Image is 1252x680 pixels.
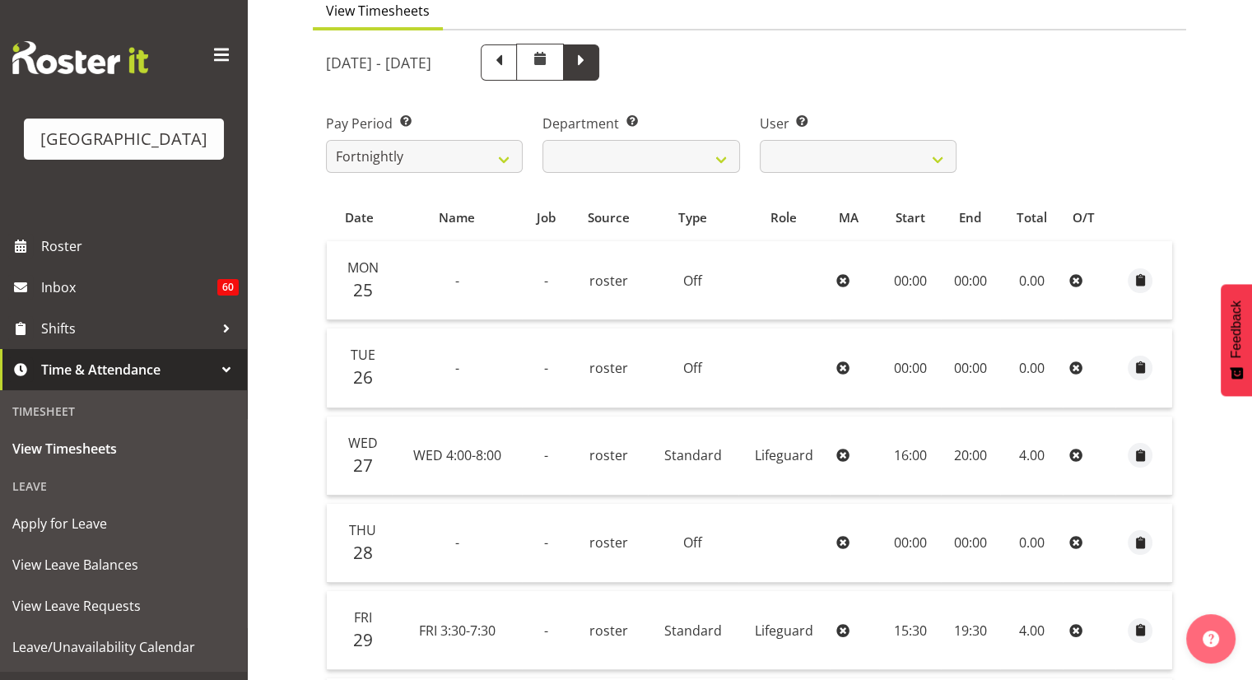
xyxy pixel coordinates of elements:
[1000,417,1063,496] td: 4.00
[41,275,217,300] span: Inbox
[353,628,373,651] span: 29
[41,316,214,341] span: Shifts
[1229,300,1244,358] span: Feedback
[543,446,547,464] span: -
[4,394,243,428] div: Timesheet
[543,533,547,552] span: -
[879,504,941,583] td: 00:00
[839,208,869,227] div: MA
[543,272,547,290] span: -
[543,622,547,640] span: -
[941,417,1000,496] td: 20:00
[347,258,379,277] span: Mon
[12,41,148,74] img: Rosterit website logo
[579,208,639,227] div: Source
[326,114,523,133] label: Pay Period
[454,359,458,377] span: -
[941,328,1000,408] td: 00:00
[941,504,1000,583] td: 00:00
[648,328,738,408] td: Off
[888,208,931,227] div: Start
[879,241,941,320] td: 00:00
[217,279,239,296] span: 60
[41,357,214,382] span: Time & Attendance
[589,446,628,464] span: roster
[879,328,941,408] td: 00:00
[454,272,458,290] span: -
[12,511,235,536] span: Apply for Leave
[1000,591,1063,670] td: 4.00
[4,503,243,544] a: Apply for Leave
[353,541,373,564] span: 28
[353,454,373,477] span: 27
[589,533,628,552] span: roster
[354,608,372,626] span: Fri
[589,272,628,290] span: roster
[336,208,383,227] div: Date
[418,622,495,640] span: FRI 3:30-7:30
[12,552,235,577] span: View Leave Balances
[543,359,547,377] span: -
[755,622,813,640] span: Lifeguard
[12,635,235,659] span: Leave/Unavailability Calendar
[12,436,235,461] span: View Timesheets
[40,127,207,151] div: [GEOGRAPHIC_DATA]
[950,208,990,227] div: End
[4,469,243,503] div: Leave
[4,626,243,668] a: Leave/Unavailability Calendar
[648,417,738,496] td: Standard
[941,241,1000,320] td: 00:00
[657,208,728,227] div: Type
[1009,208,1054,227] div: Total
[1203,631,1219,647] img: help-xxl-2.png
[353,278,373,301] span: 25
[542,114,739,133] label: Department
[454,533,458,552] span: -
[879,417,941,496] td: 16:00
[755,446,813,464] span: Lifeguard
[4,544,243,585] a: View Leave Balances
[353,366,373,389] span: 26
[589,359,628,377] span: roster
[348,434,378,452] span: Wed
[326,54,431,72] h5: [DATE] - [DATE]
[351,346,375,364] span: Tue
[941,591,1000,670] td: 19:30
[1000,504,1063,583] td: 0.00
[1000,328,1063,408] td: 0.00
[349,521,376,539] span: Thu
[12,594,235,618] span: View Leave Requests
[4,585,243,626] a: View Leave Requests
[1000,241,1063,320] td: 0.00
[648,504,738,583] td: Off
[747,208,821,227] div: Role
[589,622,628,640] span: roster
[402,208,513,227] div: Name
[41,234,239,258] span: Roster
[412,446,500,464] span: WED 4:00-8:00
[531,208,561,227] div: Job
[1073,208,1106,227] div: O/T
[1221,284,1252,396] button: Feedback - Show survey
[4,428,243,469] a: View Timesheets
[760,114,956,133] label: User
[648,241,738,320] td: Off
[648,591,738,670] td: Standard
[326,1,430,21] span: View Timesheets
[879,591,941,670] td: 15:30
